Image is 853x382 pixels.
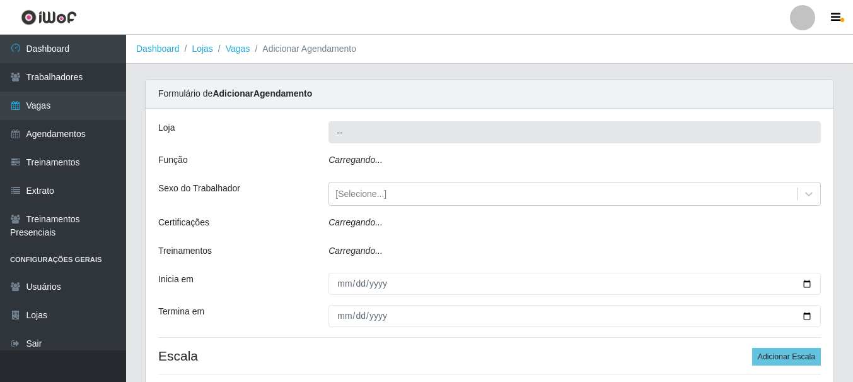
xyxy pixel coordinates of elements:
[328,155,383,165] i: Carregando...
[328,273,821,295] input: 00/00/0000
[328,305,821,327] input: 00/00/0000
[158,153,188,167] label: Função
[21,9,77,25] img: CoreUI Logo
[158,216,209,229] label: Certificações
[158,305,204,318] label: Termina em
[158,182,240,195] label: Sexo do Trabalhador
[226,44,250,54] a: Vagas
[158,348,821,364] h4: Escala
[335,188,386,201] div: [Selecione...]
[136,44,180,54] a: Dashboard
[212,88,312,98] strong: Adicionar Agendamento
[126,35,853,64] nav: breadcrumb
[146,80,833,109] div: Formulário de
[158,244,212,258] label: Treinamentos
[752,348,821,366] button: Adicionar Escala
[192,44,212,54] a: Lojas
[328,217,383,227] i: Carregando...
[158,273,194,286] label: Inicia em
[250,42,356,56] li: Adicionar Agendamento
[158,121,175,134] label: Loja
[328,246,383,256] i: Carregando...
